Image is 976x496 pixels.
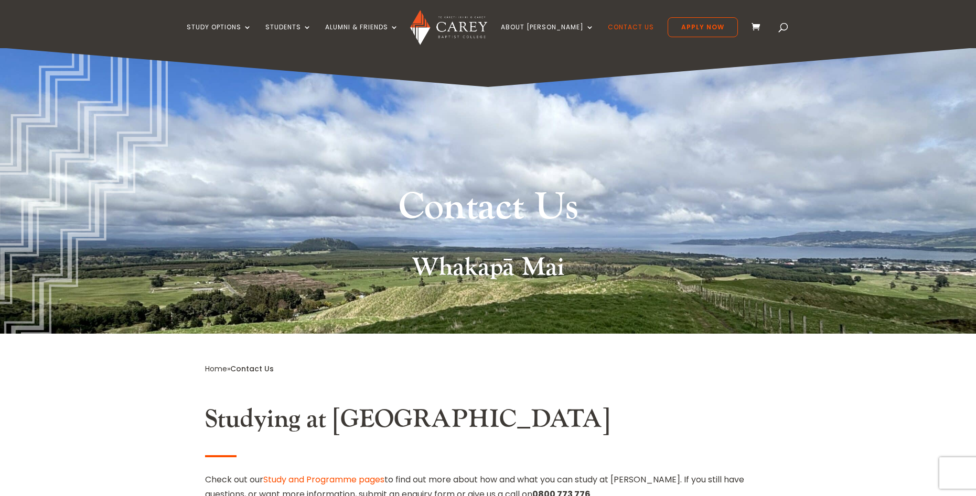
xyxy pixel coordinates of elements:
[205,404,771,440] h2: Studying at [GEOGRAPHIC_DATA]
[205,363,274,374] span: »
[410,10,487,45] img: Carey Baptist College
[325,24,399,48] a: Alumni & Friends
[265,24,312,48] a: Students
[230,363,274,374] span: Contact Us
[292,183,685,237] h1: Contact Us
[205,363,227,374] a: Home
[608,24,654,48] a: Contact Us
[205,252,771,288] h2: Whakapā Mai
[263,473,384,486] a: Study and Programme pages
[668,17,738,37] a: Apply Now
[501,24,594,48] a: About [PERSON_NAME]
[187,24,252,48] a: Study Options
